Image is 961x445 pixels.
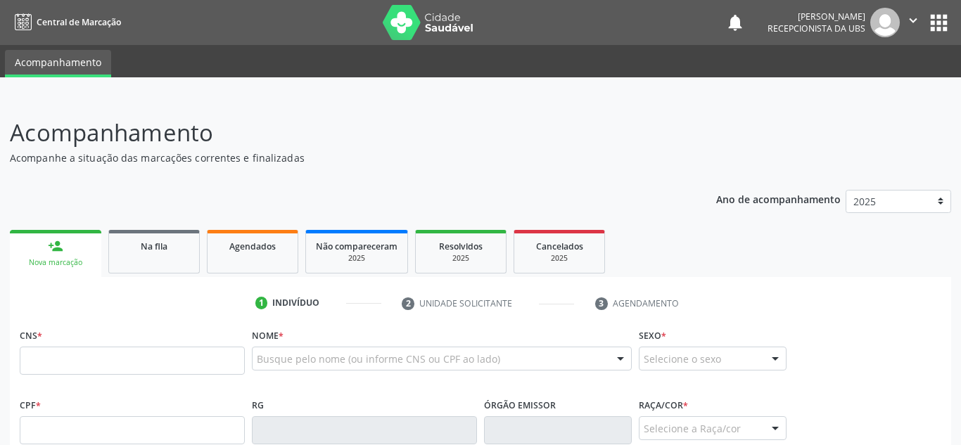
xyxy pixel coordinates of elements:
span: Resolvidos [439,240,483,252]
span: Na fila [141,240,167,252]
span: Selecione a Raça/cor [644,421,741,436]
label: Nome [252,325,284,347]
label: Raça/cor [639,394,688,416]
label: Órgão emissor [484,394,556,416]
span: Central de Marcação [37,16,121,28]
div: Nova marcação [20,257,91,268]
i:  [905,13,921,28]
p: Acompanhamento [10,115,669,150]
button: notifications [725,13,745,32]
p: Ano de acompanhamento [716,190,841,207]
div: 2025 [524,253,594,264]
img: img [870,8,900,37]
span: Selecione o sexo [644,352,721,366]
div: [PERSON_NAME] [768,11,865,22]
span: Não compareceram [316,240,397,252]
label: CNS [20,325,42,347]
div: 2025 [426,253,496,264]
button: apps [927,11,951,35]
div: person_add [48,238,63,254]
div: 1 [255,297,268,309]
a: Central de Marcação [10,11,121,34]
p: Acompanhe a situação das marcações correntes e finalizadas [10,150,669,165]
span: Busque pelo nome (ou informe CNS ou CPF ao lado) [257,352,500,366]
span: Cancelados [536,240,583,252]
a: Acompanhamento [5,50,111,77]
div: Indivíduo [272,297,319,309]
span: Recepcionista da UBS [768,22,865,34]
span: Agendados [229,240,276,252]
label: Sexo [639,325,666,347]
div: 2025 [316,253,397,264]
label: RG [252,394,264,416]
button:  [900,8,927,37]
